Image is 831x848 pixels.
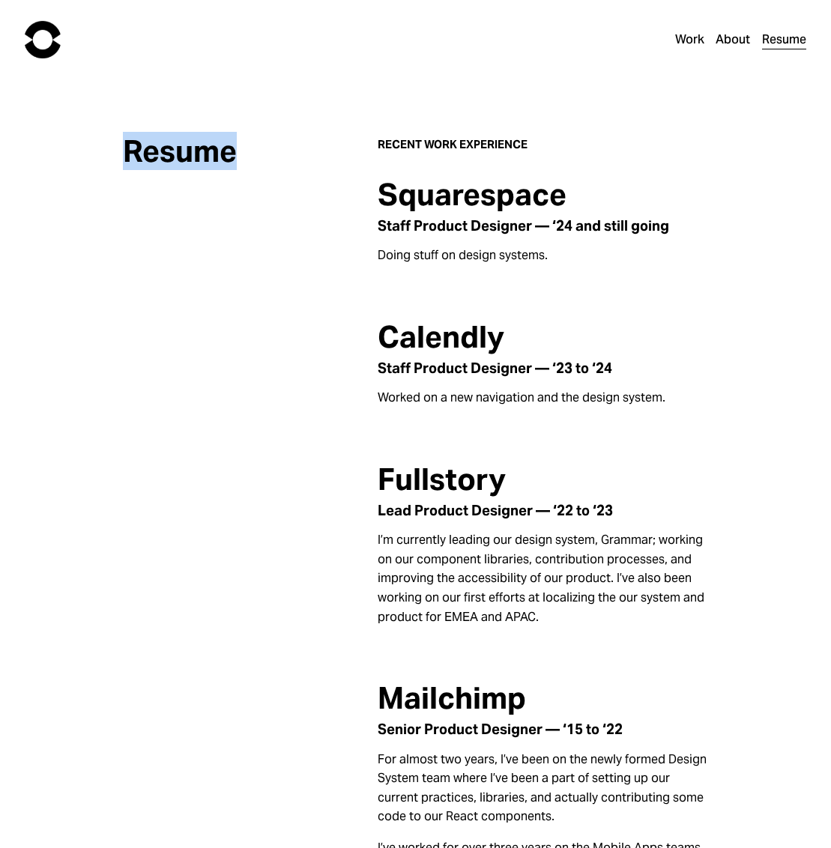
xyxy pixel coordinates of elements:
[378,502,709,518] h4: Lead Product Designer — ‘22 to ‘23
[378,137,528,151] strong: RECENT WORK EXPERIENCE
[378,721,709,737] h4: Senior Product Designer — ‘15 to ‘22
[378,388,709,408] p: Worked on a new navigation and the design system.
[378,750,709,826] p: For almost two years, I’ve been on the newly formed Design System team where I’ve been a part of ...
[378,178,709,212] h2: Squarespace
[762,28,806,50] a: Resume
[378,217,709,234] h4: Staff Product Designer — ‘24 and still going
[378,246,709,265] p: Doing stuff on design systems.
[716,28,750,50] a: About
[378,321,709,354] h2: Calendly
[123,135,352,169] h2: Resume
[378,530,709,626] p: I’m currently leading our design system, Grammar; working on our component libraries, contributio...
[378,360,709,376] h4: Staff Product Designer — ‘23 to ‘24
[25,21,61,58] img: Chad Urbanick
[378,682,709,715] h2: Mailchimp
[378,463,709,497] h2: Fullstory
[675,28,704,50] a: Work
